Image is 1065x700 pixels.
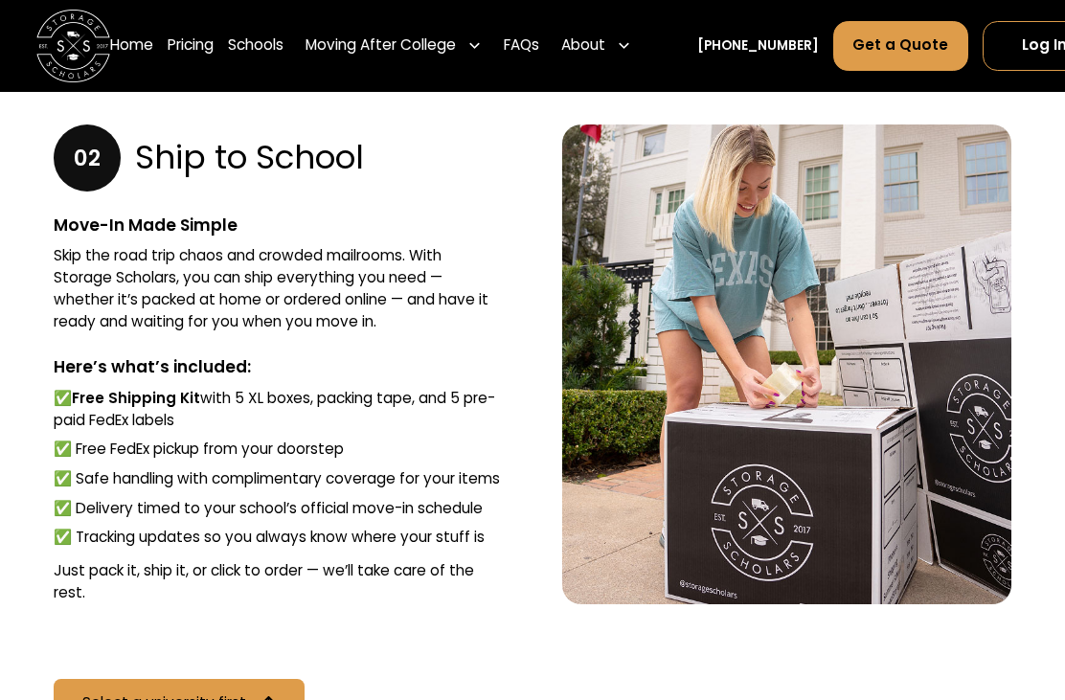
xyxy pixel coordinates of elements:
div: Move-In Made Simple [54,214,504,238]
li: ✅ Free FedEx pickup from your doorstep [54,439,504,461]
li: ✅ Delivery timed to your school’s official move-in schedule [54,498,504,520]
div: About [561,34,605,56]
img: Storage Scholars main logo [36,10,110,83]
img: Storage Scholar [562,124,1012,604]
li: ✅ Safe handling with complimentary coverage for your items [54,468,504,490]
strong: Free Shipping Kit [72,388,200,408]
a: Pricing [168,20,214,72]
div: Moving After College [299,20,489,72]
h3: Ship to School [135,138,364,177]
div: Here’s what’s included: [54,355,504,380]
li: ✅ Tracking updates so you always know where your stuff is [54,527,504,549]
a: [PHONE_NUMBER] [697,36,819,56]
a: Home [110,20,153,72]
div: About [555,20,639,72]
div: Just pack it, ship it, or click to order — we’ll take care of the rest. [54,560,504,604]
li: ✅ with 5 XL boxes, packing tape, and 5 pre-paid FedEx labels [54,388,504,432]
a: FAQs [504,20,539,72]
div: Moving After College [306,34,456,56]
a: Schools [228,20,283,72]
a: Get a Quote [833,21,967,71]
a: home [36,10,110,83]
div: 02 [54,124,121,192]
div: Skip the road trip chaos and crowded mailrooms. With Storage Scholars, you can ship everything yo... [54,245,504,333]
